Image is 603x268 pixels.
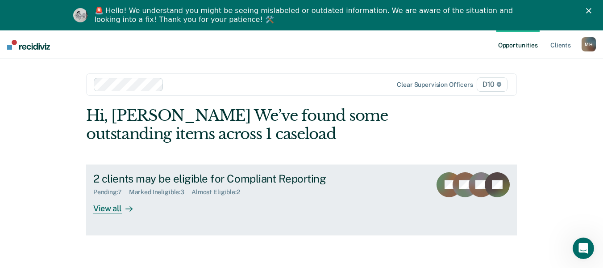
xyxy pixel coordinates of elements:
img: Recidiviz [7,40,50,50]
div: 🚨 Hello! We understand you might be seeing mislabeled or outdated information. We are aware of th... [95,6,516,24]
a: 2 clients may be eligible for Compliant ReportingPending:7Marked Ineligible:3Almost Eligible:2Vie... [86,165,517,235]
img: Profile image for Kim [73,8,87,22]
div: 2 clients may be eligible for Compliant Reporting [93,172,407,185]
div: Almost Eligible : 2 [191,188,247,196]
div: M H [582,37,596,51]
span: D10 [477,77,507,92]
div: Pending : 7 [93,188,129,196]
a: Clients [549,30,573,59]
div: Hi, [PERSON_NAME] We’ve found some outstanding items across 1 caseload [86,106,431,143]
div: Clear supervision officers [397,81,473,89]
button: MH [582,37,596,51]
a: Opportunities [496,30,540,59]
iframe: Intercom live chat [573,238,594,259]
div: View all [93,196,143,213]
div: Marked Ineligible : 3 [129,188,191,196]
div: Close [586,8,595,13]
